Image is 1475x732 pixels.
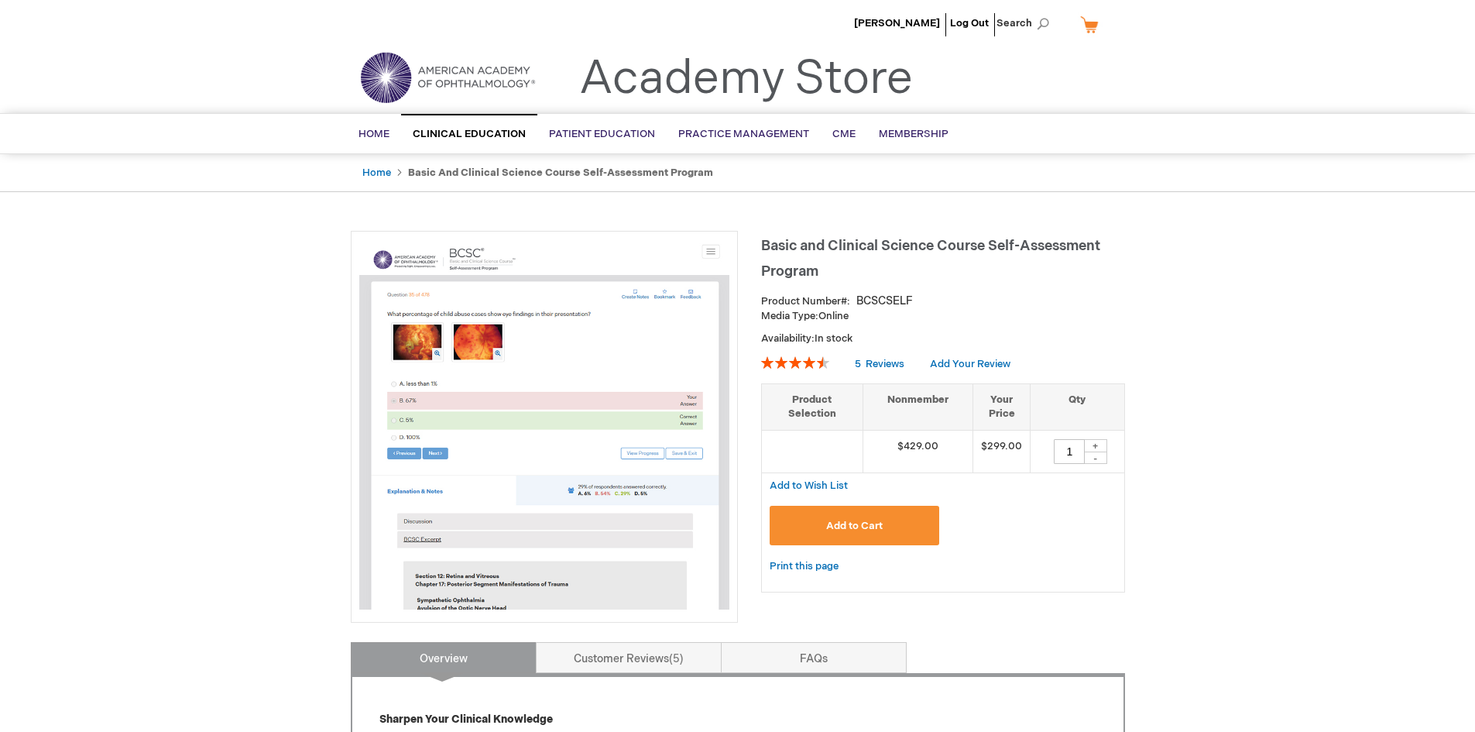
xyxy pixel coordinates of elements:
th: Your Price [973,383,1031,430]
span: Reviews [866,358,904,370]
span: In stock [815,332,852,345]
td: $429.00 [863,430,973,473]
strong: Media Type: [761,310,818,322]
input: Qty [1054,439,1085,464]
strong: Product Number [761,295,850,308]
p: Online [761,309,1125,324]
span: 5 [855,358,861,370]
p: Availability: [761,332,1125,346]
a: Customer Reviews5 [536,642,722,673]
a: Log Out [950,17,989,29]
strong: Sharpen Your Clinical Knowledge [379,713,553,726]
div: + [1084,439,1107,452]
a: Overview [351,642,537,673]
span: Membership [879,128,948,140]
div: BCSCSELF [856,294,913,309]
span: CME [832,128,856,140]
span: Patient Education [549,128,655,140]
a: Home [362,167,391,179]
span: Practice Management [678,128,809,140]
strong: Basic and Clinical Science Course Self-Assessment Program [408,167,713,179]
th: Nonmember [863,383,973,430]
th: Product Selection [762,383,863,430]
a: Add to Wish List [770,479,848,492]
button: Add to Cart [770,506,940,545]
span: 5 [669,652,684,665]
span: Clinical Education [413,128,526,140]
div: - [1084,452,1107,464]
a: Add Your Review [930,358,1010,370]
a: Academy Store [579,51,913,107]
div: 92% [761,356,829,369]
th: Qty [1031,383,1124,430]
img: Basic and Clinical Science Course Self-Assessment Program [359,239,729,610]
a: [PERSON_NAME] [854,17,940,29]
a: Print this page [770,557,839,576]
span: Add to Cart [826,520,883,532]
span: Home [358,128,389,140]
span: Search [996,8,1055,39]
span: Basic and Clinical Science Course Self-Assessment Program [761,238,1100,280]
a: 5 Reviews [855,358,907,370]
a: FAQs [721,642,907,673]
td: $299.00 [973,430,1031,473]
